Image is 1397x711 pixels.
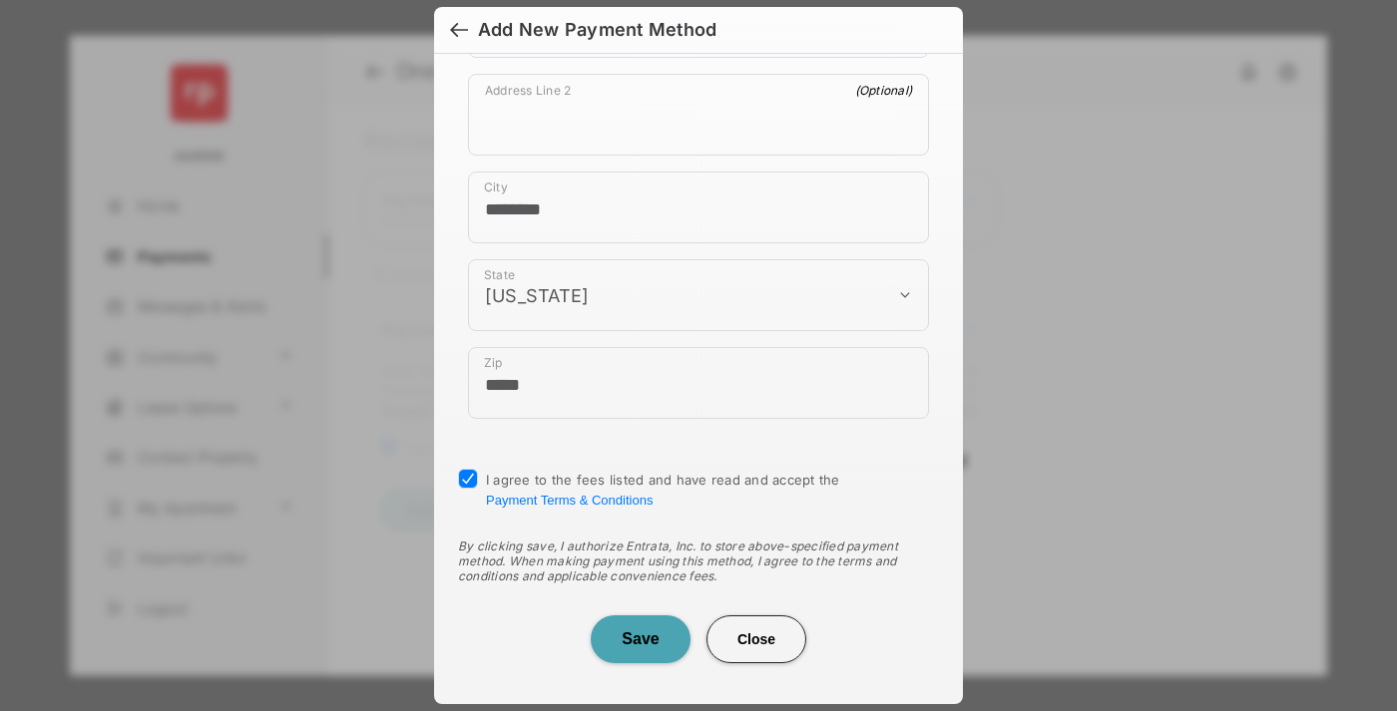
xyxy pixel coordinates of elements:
[486,493,653,508] button: I agree to the fees listed and have read and accept the
[478,19,716,41] div: Add New Payment Method
[468,347,929,419] div: payment_method_screening[postal_addresses][postalCode]
[468,259,929,331] div: payment_method_screening[postal_addresses][administrativeArea]
[458,538,939,583] div: By clicking save, I authorize Entrata, Inc. to store above-specified payment method. When making ...
[591,615,691,663] button: Save
[486,472,840,508] span: I agree to the fees listed and have read and accept the
[706,615,806,663] button: Close
[468,74,929,156] div: payment_method_screening[postal_addresses][addressLine2]
[468,172,929,243] div: payment_method_screening[postal_addresses][locality]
